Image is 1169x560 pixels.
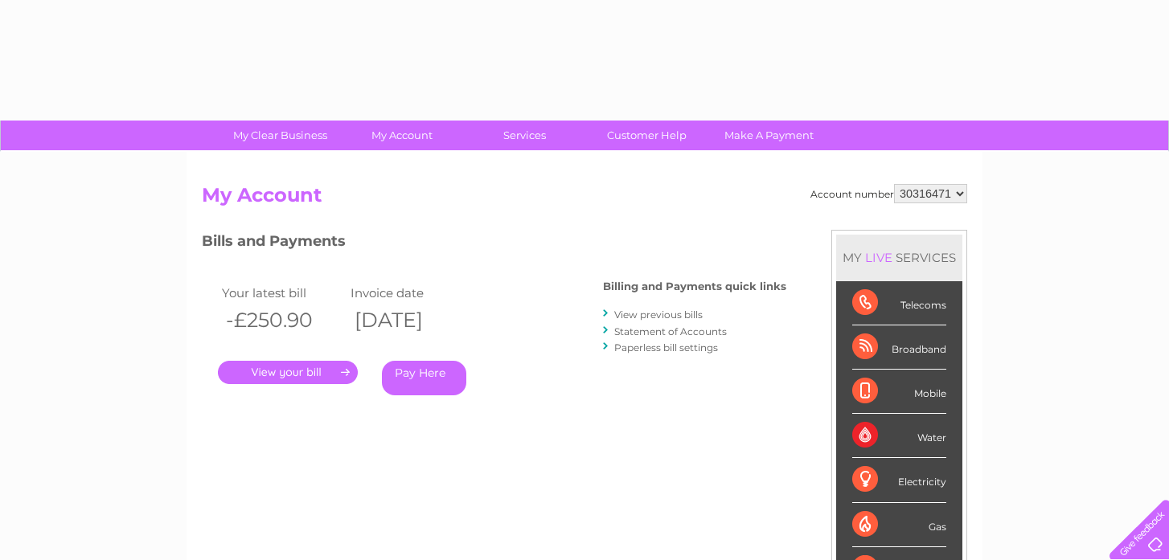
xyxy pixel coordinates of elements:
a: Make A Payment [703,121,835,150]
td: Your latest bill [218,282,347,304]
a: My Clear Business [214,121,347,150]
div: Electricity [852,458,946,502]
a: . [218,361,358,384]
div: LIVE [862,250,896,265]
a: My Account [336,121,469,150]
h2: My Account [202,184,967,215]
a: Customer Help [580,121,713,150]
div: Broadband [852,325,946,370]
h3: Bills and Payments [202,230,786,258]
div: Account number [810,184,967,203]
div: Telecoms [852,281,946,325]
a: Statement of Accounts [614,325,727,337]
th: [DATE] [347,304,475,337]
div: Mobile [852,370,946,414]
a: Services [458,121,591,150]
a: Paperless bill settings [614,341,718,354]
div: MY SERVICES [836,235,962,280]
h4: Billing and Payments quick links [603,280,786,292]
a: View previous bills [614,309,703,321]
div: Gas [852,503,946,547]
a: Pay Here [382,361,466,395]
th: -£250.90 [218,304,347,337]
div: Water [852,414,946,458]
td: Invoice date [347,282,475,304]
